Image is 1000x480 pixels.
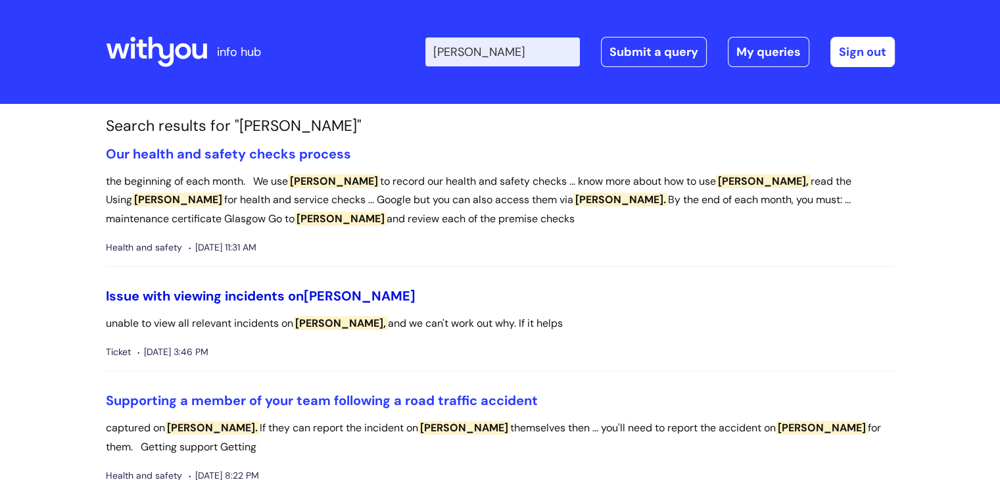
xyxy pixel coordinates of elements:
span: [DATE] 11:31 AM [189,239,256,256]
span: [PERSON_NAME] [288,174,380,188]
span: [PERSON_NAME] [776,421,868,435]
div: | - [425,37,895,67]
span: Ticket [106,344,131,360]
input: Search [425,37,580,66]
p: info hub [217,41,261,62]
span: [PERSON_NAME]. [573,193,668,206]
a: Supporting a member of your team following a road traffic accident [106,392,538,409]
a: My queries [728,37,809,67]
a: Our health and safety checks process [106,145,351,162]
h1: Search results for "[PERSON_NAME]" [106,117,895,135]
p: captured on If they can report the incident on themselves then ... you'll need to report the acci... [106,419,895,457]
span: [PERSON_NAME], [716,174,811,188]
span: [PERSON_NAME] [418,421,510,435]
p: unable to view all relevant incidents on and we can't work out why. If it helps [106,314,895,333]
span: [PERSON_NAME] [304,287,416,304]
span: [PERSON_NAME] [132,193,224,206]
span: [PERSON_NAME]. [165,421,260,435]
span: [PERSON_NAME], [293,316,388,330]
span: [PERSON_NAME] [295,212,387,226]
span: Health and safety [106,239,182,256]
a: Sign out [830,37,895,67]
p: the beginning of each month. We use to record our health and safety checks ... know more about ho... [106,172,895,229]
a: Submit a query [601,37,707,67]
a: Issue with viewing incidents on[PERSON_NAME] [106,287,416,304]
span: [DATE] 3:46 PM [137,344,208,360]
